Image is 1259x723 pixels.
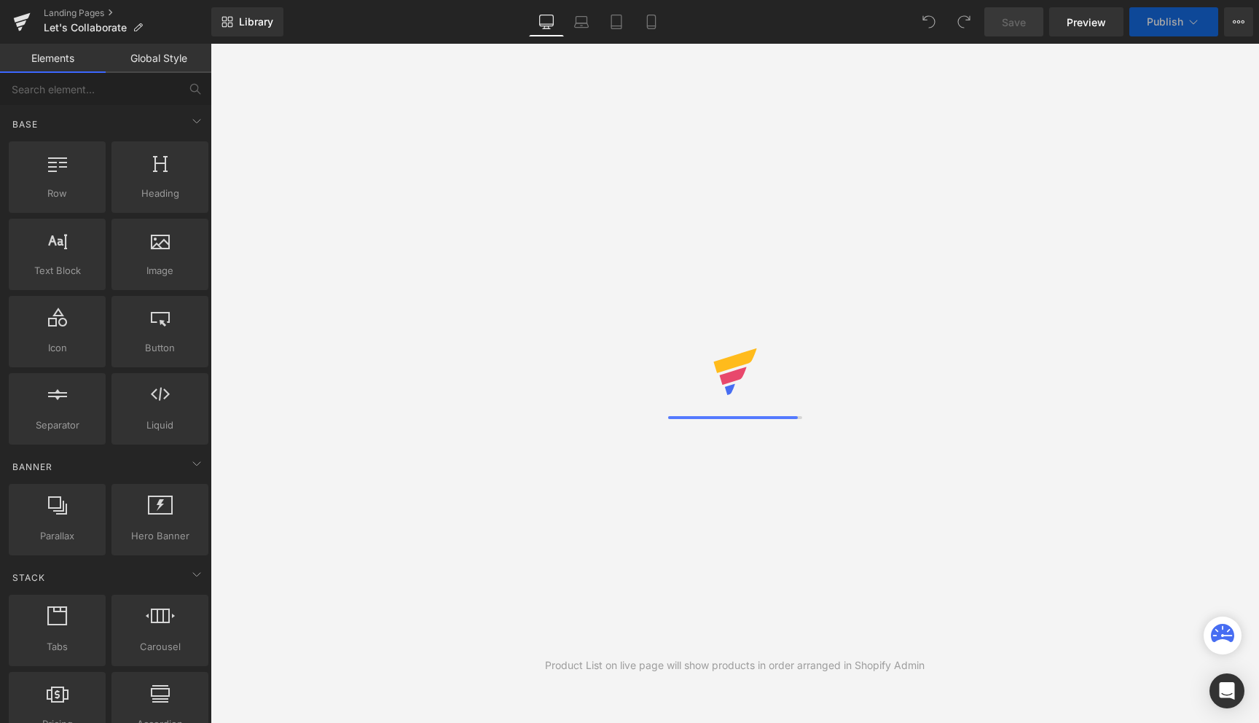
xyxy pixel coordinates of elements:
span: Save [1002,15,1026,30]
span: Publish [1147,16,1183,28]
span: Base [11,117,39,131]
a: Landing Pages [44,7,211,19]
span: Liquid [116,418,204,433]
a: Tablet [599,7,634,36]
span: Tabs [13,639,101,654]
button: Undo [914,7,944,36]
span: Button [116,340,204,356]
button: Redo [949,7,978,36]
a: New Library [211,7,283,36]
a: Mobile [634,7,669,36]
span: Preview [1067,15,1106,30]
span: Separator [13,418,101,433]
span: Hero Banner [116,528,204,544]
a: Preview [1049,7,1123,36]
span: Library [239,15,273,28]
a: Global Style [106,44,211,73]
span: Icon [13,340,101,356]
span: Text Block [13,263,101,278]
span: Carousel [116,639,204,654]
a: Desktop [529,7,564,36]
button: Publish [1129,7,1218,36]
span: Image [116,263,204,278]
span: Banner [11,460,54,474]
span: Stack [11,571,47,585]
div: Product List on live page will show products in order arranged in Shopify Admin [545,657,925,673]
span: Heading [116,186,204,201]
button: More [1224,7,1253,36]
span: Parallax [13,528,101,544]
span: Row [13,186,101,201]
a: Laptop [564,7,599,36]
div: Open Intercom Messenger [1209,673,1244,708]
span: Let's Collaborate [44,22,127,34]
